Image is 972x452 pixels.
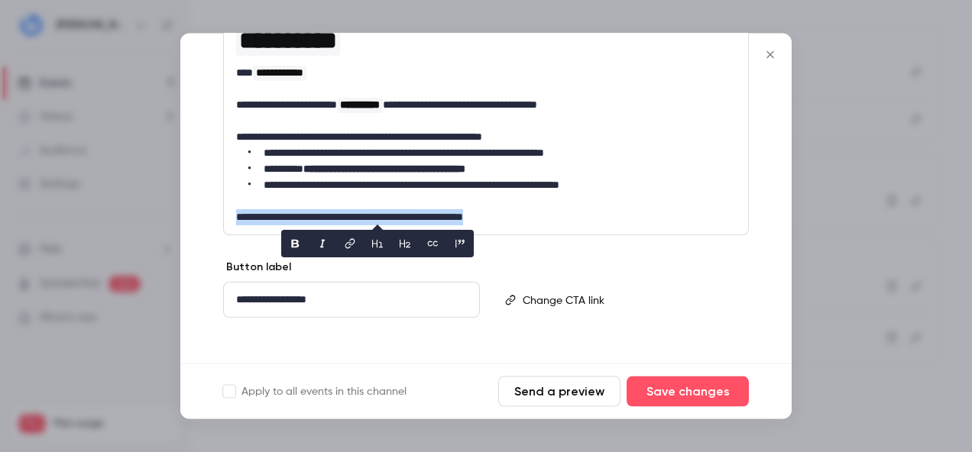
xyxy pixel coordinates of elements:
button: Save changes [627,376,749,407]
button: Close [755,40,786,70]
label: Button label [223,260,291,276]
button: Send a preview [498,376,620,407]
label: Apply to all events in this channel [223,384,407,399]
button: blockquote [448,232,472,257]
div: editor [517,283,747,318]
div: editor [224,8,748,235]
button: bold [283,232,307,257]
button: italic [310,232,335,257]
div: editor [224,283,479,318]
button: link [338,232,362,257]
